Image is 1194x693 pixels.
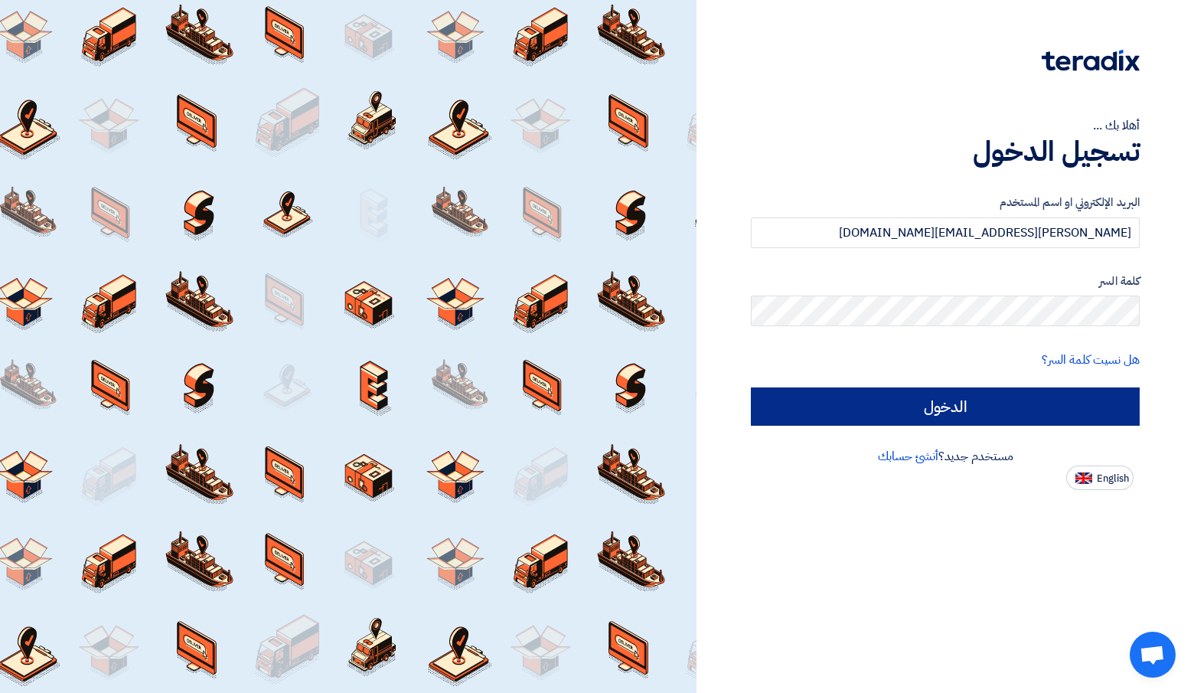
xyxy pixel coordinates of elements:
[1066,466,1134,490] button: English
[1075,472,1092,484] img: en-US.png
[751,135,1140,168] h1: تسجيل الدخول
[751,273,1140,290] label: كلمة السر
[751,447,1140,466] div: مستخدم جديد؟
[1042,50,1140,71] img: Teradix logo
[1130,632,1176,678] a: Open chat
[751,116,1140,135] div: أهلا بك ...
[751,217,1140,248] input: أدخل بريد العمل الإلكتروني او اسم المستخدم الخاص بك ...
[751,194,1140,211] label: البريد الإلكتروني او اسم المستخدم
[751,387,1140,426] input: الدخول
[1042,351,1140,369] a: هل نسيت كلمة السر؟
[1097,473,1129,484] span: English
[878,447,938,466] a: أنشئ حسابك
